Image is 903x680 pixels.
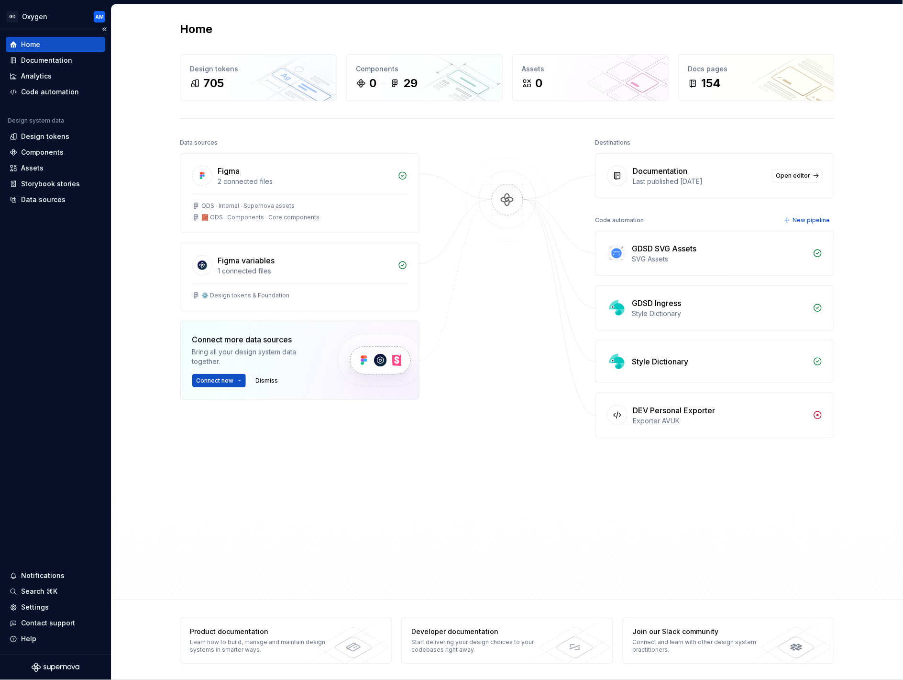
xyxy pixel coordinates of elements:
[180,22,213,37] h2: Home
[21,635,36,644] div: Help
[21,147,64,157] div: Components
[404,76,418,91] div: 29
[32,663,79,672] svg: Supernova Logo
[632,243,697,254] div: GDSD SVG Assets
[204,76,224,91] div: 705
[346,54,503,101] a: Components029
[95,13,104,21] div: AM
[252,374,283,387] button: Dismiss
[6,176,105,192] a: Storybook stories
[6,145,105,160] a: Components
[6,129,105,144] a: Design tokens
[633,165,688,177] div: Documentation
[8,117,64,125] div: Design system data
[632,309,807,318] div: Style Dictionary
[6,68,105,84] a: Analytics
[632,254,807,264] div: SVG Assets
[401,617,613,664] a: Developer documentationStart delivering your design choices to your codebases right away.
[7,11,18,23] div: GD
[98,23,111,36] button: Collapse sidebar
[633,639,772,654] div: Connect and learn with other design system practitioners.
[21,71,52,81] div: Analytics
[595,136,631,149] div: Destinations
[6,192,105,207] a: Data sources
[411,639,551,654] div: Start delivering your design choices to your codebases right away.
[21,87,79,97] div: Code automation
[192,334,321,345] div: Connect more data sources
[356,64,493,74] div: Components
[190,64,327,74] div: Design tokens
[2,6,109,27] button: GDOxygenAM
[536,76,543,91] div: 0
[21,132,69,141] div: Design tokens
[6,616,105,631] button: Contact support
[411,627,551,637] div: Developer documentation
[22,12,47,22] div: Oxygen
[370,76,377,91] div: 0
[190,627,330,637] div: Product documentation
[21,179,80,189] div: Storybook stories
[633,177,766,186] div: Last published [DATE]
[192,347,321,366] div: Bring all your design system data together.
[6,160,105,176] a: Assets
[218,177,392,186] div: 2 connected files
[6,53,105,68] a: Documentation
[21,163,44,173] div: Assets
[632,297,682,309] div: GDSD Ingress
[6,632,105,647] button: Help
[21,195,66,204] div: Data sources
[202,292,290,299] div: ⚙️ Design tokens & Foundation
[180,54,337,101] a: Design tokens705
[623,617,835,664] a: Join our Slack communityConnect and learn with other design system practitioners.
[180,243,419,311] a: Figma variables1 connected files⚙️ Design tokens & Foundation
[218,165,240,177] div: Figma
[180,617,392,664] a: Product documentationLearn how to build, manage and maintain design systems in smarter ways.
[6,584,105,600] button: Search ⌘K
[793,216,830,224] span: New pipeline
[6,37,105,52] a: Home
[197,377,234,385] span: Connect new
[522,64,659,74] div: Assets
[21,571,65,581] div: Notifications
[202,202,295,210] div: ODS ⸱ Internal ⸱ Supernova assets
[21,587,57,597] div: Search ⌘K
[6,84,105,100] a: Code automation
[633,416,807,426] div: Exporter AVUK
[781,214,835,227] button: New pipeline
[632,356,689,367] div: Style Dictionary
[702,76,721,91] div: 154
[21,40,40,49] div: Home
[772,169,823,182] a: Open editor
[512,54,669,101] a: Assets0
[218,255,275,266] div: Figma variables
[688,64,825,74] div: Docs pages
[256,377,278,385] span: Dismiss
[21,619,75,628] div: Contact support
[218,266,392,276] div: 1 connected files
[6,600,105,615] a: Settings
[21,603,49,612] div: Settings
[192,374,246,387] button: Connect new
[21,56,72,65] div: Documentation
[633,405,716,416] div: DEV Personal Exporter
[180,136,218,149] div: Data sources
[190,639,330,654] div: Learn how to build, manage and maintain design systems in smarter ways.
[595,214,644,227] div: Code automation
[6,568,105,584] button: Notifications
[776,172,811,180] span: Open editor
[202,214,320,221] div: 🧱 ODS ⸱ Components ⸱ Core components
[678,54,835,101] a: Docs pages154
[633,627,772,637] div: Join our Slack community
[180,153,419,233] a: Figma2 connected filesODS ⸱ Internal ⸱ Supernova assets🧱 ODS ⸱ Components ⸱ Core components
